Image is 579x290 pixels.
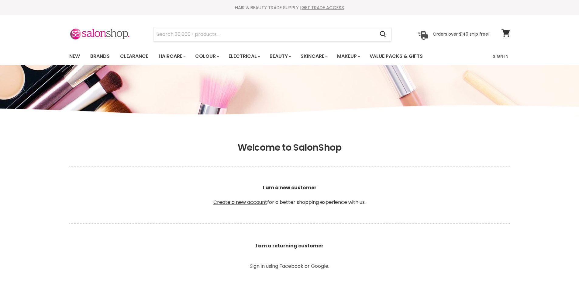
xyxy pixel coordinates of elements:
[265,50,295,63] a: Beauty
[69,169,510,221] p: for a better shopping experience with us.
[365,50,427,63] a: Value Packs & Gifts
[375,27,391,41] button: Search
[65,50,84,63] a: New
[153,27,375,41] input: Search
[62,47,518,65] nav: Main
[69,142,510,153] h1: Welcome to SalonShop
[489,50,512,63] a: Sign In
[333,50,364,63] a: Makeup
[213,199,267,206] a: Create a new account
[221,264,358,269] p: Sign in using Facebook or Google.
[153,27,391,42] form: Product
[65,47,458,65] ul: Main menu
[296,50,331,63] a: Skincare
[263,184,316,191] b: I am a new customer
[191,50,223,63] a: Colour
[86,50,114,63] a: Brands
[256,242,323,249] b: I am a returning customer
[62,5,518,11] div: HAIR & BEAUTY TRADE SUPPLY |
[115,50,153,63] a: Clearance
[302,4,344,11] a: GET TRADE ACCESS
[154,50,189,63] a: Haircare
[433,31,489,37] p: Orders over $149 ship free!
[224,50,264,63] a: Electrical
